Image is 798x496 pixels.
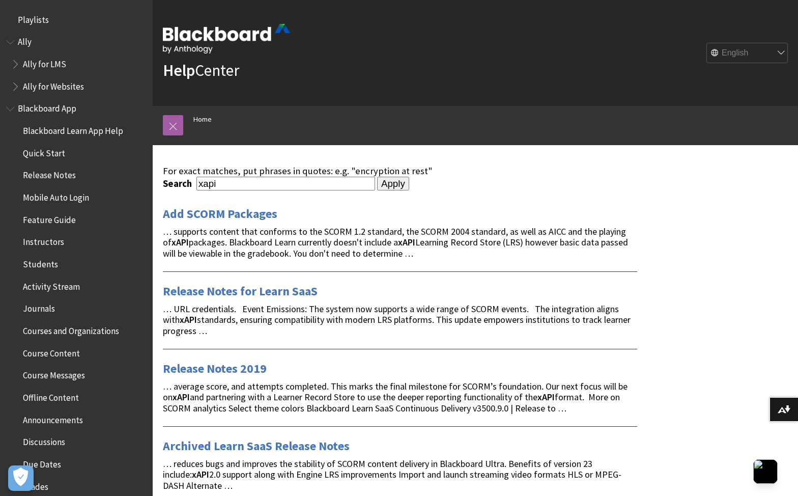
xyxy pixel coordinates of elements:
[180,314,197,325] strong: xAPI
[163,226,628,260] span: … supports content that conforms to the SCORM 1.2 standard, the SCORM 2004 standard, as well as A...
[23,145,65,158] span: Quick Start
[172,236,189,248] strong: xAPI
[18,11,49,25] span: Playlists
[193,113,212,126] a: Home
[23,189,89,203] span: Mobile Auto Login
[8,465,34,491] button: Abrir preferências
[192,469,209,480] strong: xAPI
[23,167,76,181] span: Release Notes
[377,177,409,191] input: Apply
[23,256,58,269] span: Students
[163,283,318,299] a: Release Notes for Learn SaaS
[163,60,239,80] a: HelpCenter
[23,478,48,492] span: Grades
[537,391,555,403] strong: xAPI
[163,458,621,492] span: … reduces bugs and improves the stability of SCORM content delivery in Blackboard Ultra. Benefits...
[23,122,123,136] span: Blackboard Learn App Help
[18,34,32,47] span: Ally
[23,345,80,359] span: Course Content
[23,367,85,381] span: Course Messages
[163,438,350,454] a: Archived Learn SaaS Release Notes
[163,380,628,415] span: … average score, and attempts completed. This marks the final milestone for SCORM’s foundation. O...
[23,56,66,69] span: Ally for LMS
[6,11,147,29] nav: Book outline for Playlists
[23,278,80,292] span: Activity Stream
[18,100,76,114] span: Blackboard App
[23,211,76,225] span: Feature Guide
[163,361,267,377] a: Release Notes 2019
[163,206,277,222] a: Add SCORM Packages
[163,178,194,189] label: Search
[23,234,64,247] span: Instructors
[23,433,65,447] span: Discussions
[173,391,190,403] strong: xAPI
[23,300,55,314] span: Journals
[398,236,415,248] strong: xAPI
[163,166,637,177] div: For exact matches, put phrases in quotes: e.g. "encryption at rest"
[707,43,788,64] select: Site Language Selector
[163,60,195,80] strong: Help
[23,456,61,470] span: Due Dates
[23,411,83,425] span: Announcements
[23,322,119,336] span: Courses and Organizations
[6,34,147,95] nav: Book outline for Anthology Ally Help
[163,24,290,53] img: Blackboard by Anthology
[23,78,84,92] span: Ally for Websites
[23,389,79,403] span: Offline Content
[163,303,631,337] span: … URL credentials. Event Emissions: The system now supports a wide range of SCORM events. The int...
